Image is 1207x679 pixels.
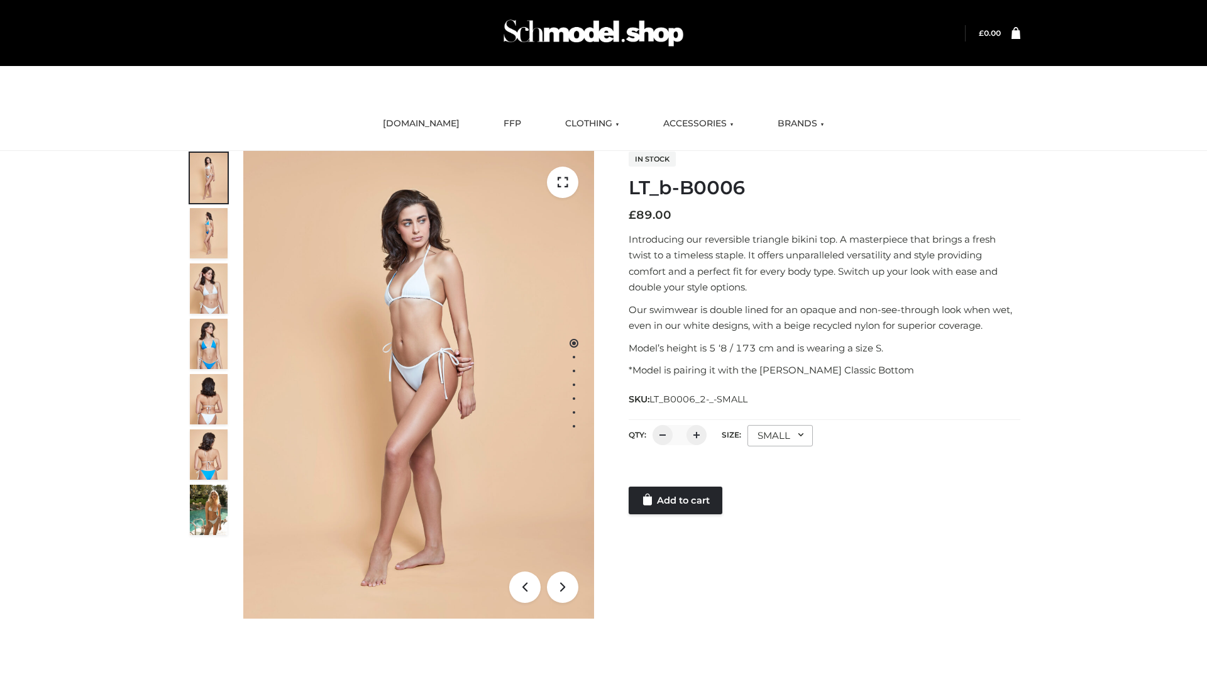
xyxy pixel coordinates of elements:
[629,302,1020,334] p: Our swimwear is double lined for an opaque and non-see-through look when wet, even in our white d...
[499,8,688,58] img: Schmodel Admin 964
[190,153,228,203] img: ArielClassicBikiniTop_CloudNine_AzureSky_OW114ECO_1-scaled.jpg
[629,340,1020,356] p: Model’s height is 5 ‘8 / 173 cm and is wearing a size S.
[629,208,636,222] span: £
[190,208,228,258] img: ArielClassicBikiniTop_CloudNine_AzureSky_OW114ECO_2-scaled.jpg
[768,110,834,138] a: BRANDS
[190,374,228,424] img: ArielClassicBikiniTop_CloudNine_AzureSky_OW114ECO_7-scaled.jpg
[629,152,676,167] span: In stock
[556,110,629,138] a: CLOTHING
[190,485,228,535] img: Arieltop_CloudNine_AzureSky2.jpg
[494,110,531,138] a: FFP
[979,28,1001,38] a: £0.00
[979,28,1001,38] bdi: 0.00
[629,231,1020,295] p: Introducing our reversible triangle bikini top. A masterpiece that brings a fresh twist to a time...
[243,151,594,619] img: ArielClassicBikiniTop_CloudNine_AzureSky_OW114ECO_1
[629,362,1020,378] p: *Model is pairing it with the [PERSON_NAME] Classic Bottom
[629,177,1020,199] h1: LT_b-B0006
[722,430,741,439] label: Size:
[654,110,743,138] a: ACCESSORIES
[629,208,671,222] bdi: 89.00
[629,487,722,514] a: Add to cart
[190,263,228,314] img: ArielClassicBikiniTop_CloudNine_AzureSky_OW114ECO_3-scaled.jpg
[629,392,749,407] span: SKU:
[190,429,228,480] img: ArielClassicBikiniTop_CloudNine_AzureSky_OW114ECO_8-scaled.jpg
[747,425,813,446] div: SMALL
[979,28,984,38] span: £
[190,319,228,369] img: ArielClassicBikiniTop_CloudNine_AzureSky_OW114ECO_4-scaled.jpg
[649,394,747,405] span: LT_B0006_2-_-SMALL
[629,430,646,439] label: QTY:
[373,110,469,138] a: [DOMAIN_NAME]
